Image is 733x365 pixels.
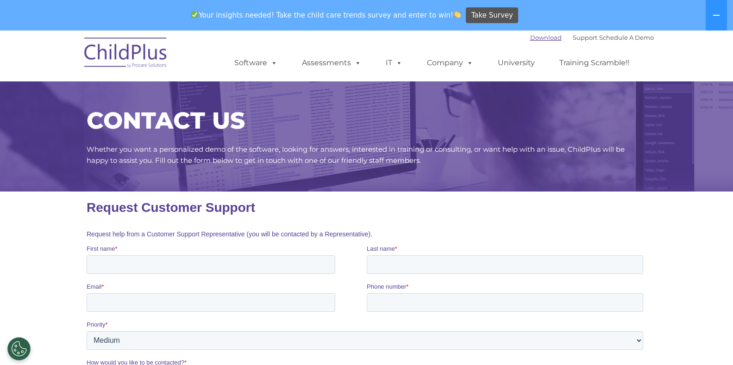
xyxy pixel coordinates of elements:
[7,337,31,360] button: Cookies Settings
[466,7,518,24] a: Take Survey
[80,31,172,77] img: ChildPlus by Procare Solutions
[599,34,654,41] a: Schedule A Demo
[489,54,544,72] a: University
[471,7,513,24] span: Take Survey
[225,54,287,72] a: Software
[376,54,412,72] a: IT
[280,54,308,61] span: Last name
[418,54,482,72] a: Company
[573,34,597,41] a: Support
[454,11,461,18] img: 👏
[530,34,562,41] a: Download
[280,92,320,99] span: Phone number
[87,145,625,165] span: Whether you want a personalized demo of the software, looking for answers, interested in training...
[530,34,654,41] font: |
[293,54,370,72] a: Assessments
[188,6,465,24] span: Your insights needed! Take the child care trends survey and enter to win!
[550,54,639,72] a: Training Scramble!!
[87,106,245,135] span: CONTACT US
[191,11,198,18] img: ✅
